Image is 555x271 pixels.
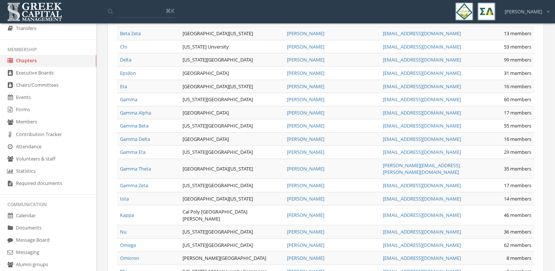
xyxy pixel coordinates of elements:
a: [PERSON_NAME] [287,122,324,129]
span: 60 members [504,96,531,103]
span: 46 members [504,212,531,218]
a: Beta Zeta [120,30,141,37]
a: [EMAIL_ADDRESS][DOMAIN_NAME] [383,70,461,76]
a: Eta [120,83,127,90]
td: [GEOGRAPHIC_DATA][US_STATE] [180,159,284,179]
td: [US_STATE][GEOGRAPHIC_DATA] [180,93,284,106]
td: [US_STATE][GEOGRAPHIC_DATA] [180,179,284,192]
a: Omega [120,242,136,248]
span: 13 members [504,30,531,37]
span: 29 members [504,149,531,155]
a: [EMAIL_ADDRESS][DOMAIN_NAME] [383,242,461,248]
a: [PERSON_NAME] [287,83,324,90]
span: ⌘K [166,7,174,14]
a: [PERSON_NAME] [287,182,324,189]
a: [PERSON_NAME] [287,96,324,103]
span: 17 members [504,109,531,116]
a: [EMAIL_ADDRESS][DOMAIN_NAME] [383,136,461,142]
td: [US_STATE] Unversity [180,40,284,53]
a: [EMAIL_ADDRESS][DOMAIN_NAME] [383,17,461,24]
td: [GEOGRAPHIC_DATA][US_STATE] [180,27,284,40]
span: 36 members [504,228,531,235]
a: Omicron [120,255,139,261]
a: [PERSON_NAME] [287,212,324,218]
a: Kappa [120,212,134,218]
td: [GEOGRAPHIC_DATA][US_STATE] [180,192,284,205]
a: [EMAIL_ADDRESS][DOMAIN_NAME] [383,83,461,90]
td: [GEOGRAPHIC_DATA] [180,106,284,119]
td: [GEOGRAPHIC_DATA][US_STATE] [180,80,284,93]
a: [EMAIL_ADDRESS][DOMAIN_NAME] [383,228,461,235]
span: 55 members [504,122,531,129]
a: Gamma Beta [120,122,148,129]
a: [PERSON_NAME] [287,70,324,76]
td: Cal Poly [GEOGRAPHIC_DATA][PERSON_NAME] [180,205,284,225]
a: Gamma Alpha [120,109,151,116]
span: 14 members [504,195,531,202]
a: [PERSON_NAME] [287,149,324,155]
a: [EMAIL_ADDRESS][DOMAIN_NAME] [383,195,461,202]
a: [PERSON_NAME] [287,109,324,116]
a: [PERSON_NAME] [287,228,324,235]
td: [PERSON_NAME][GEOGRAPHIC_DATA] [180,252,284,265]
a: [EMAIL_ADDRESS][DOMAIN_NAME] [383,96,461,103]
a: Gamma Zeta [120,182,148,189]
a: [PERSON_NAME] [287,43,324,50]
a: [EMAIL_ADDRESS][DOMAIN_NAME] [383,182,461,189]
td: [US_STATE][GEOGRAPHIC_DATA] [180,146,284,159]
td: [GEOGRAPHIC_DATA] [180,132,284,146]
a: [PERSON_NAME] [287,17,324,24]
span: 35 members [504,165,531,172]
div: [PERSON_NAME] [500,3,549,15]
td: [US_STATE][GEOGRAPHIC_DATA] [180,53,284,67]
span: 53 members [504,43,531,50]
a: Chi [120,43,127,50]
a: [EMAIL_ADDRESS][DOMAIN_NAME] [383,149,461,155]
span: 31 members [504,70,531,76]
a: [EMAIL_ADDRESS][DOMAIN_NAME] [383,109,461,116]
span: 16 members [504,136,531,142]
a: Delta [120,56,131,63]
td: [GEOGRAPHIC_DATA] [180,66,284,80]
a: [PERSON_NAME] [287,30,324,37]
td: [US_STATE][GEOGRAPHIC_DATA] [180,238,284,252]
span: 99 members [504,56,531,63]
a: [EMAIL_ADDRESS][DOMAIN_NAME] [383,122,461,129]
a: [PERSON_NAME] [287,242,324,248]
a: Nu [120,228,127,235]
span: 17 members [504,182,531,189]
a: [EMAIL_ADDRESS][DOMAIN_NAME] [383,212,461,218]
span: 62 members [504,242,531,248]
a: Iota [120,195,129,202]
a: Gamma Delta [120,136,150,142]
a: Beta Xi [120,17,135,24]
a: Epsilon [120,70,136,76]
a: [PERSON_NAME] [287,195,324,202]
a: [PERSON_NAME] [287,56,324,63]
a: [PERSON_NAME] [287,165,324,172]
span: 16 members [504,83,531,90]
a: Gamma Eta [120,149,146,155]
a: [EMAIL_ADDRESS][DOMAIN_NAME] [383,43,461,50]
a: [EMAIL_ADDRESS][DOMAIN_NAME] [383,56,461,63]
a: [PERSON_NAME][EMAIL_ADDRESS][PERSON_NAME][DOMAIN_NAME] [383,162,460,176]
a: [EMAIL_ADDRESS][DOMAIN_NAME] [383,30,461,37]
a: [PERSON_NAME] [287,255,324,261]
a: [EMAIL_ADDRESS][DOMAIN_NAME] [383,255,461,261]
span: 29 members [504,17,531,24]
a: Gamma Theta [120,165,151,172]
span: [PERSON_NAME] [505,8,542,15]
a: [PERSON_NAME] [287,136,324,142]
span: 8 members [506,255,531,261]
td: [US_STATE][GEOGRAPHIC_DATA] [180,225,284,239]
a: Gamma [120,96,137,103]
td: [US_STATE][GEOGRAPHIC_DATA] [180,119,284,133]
